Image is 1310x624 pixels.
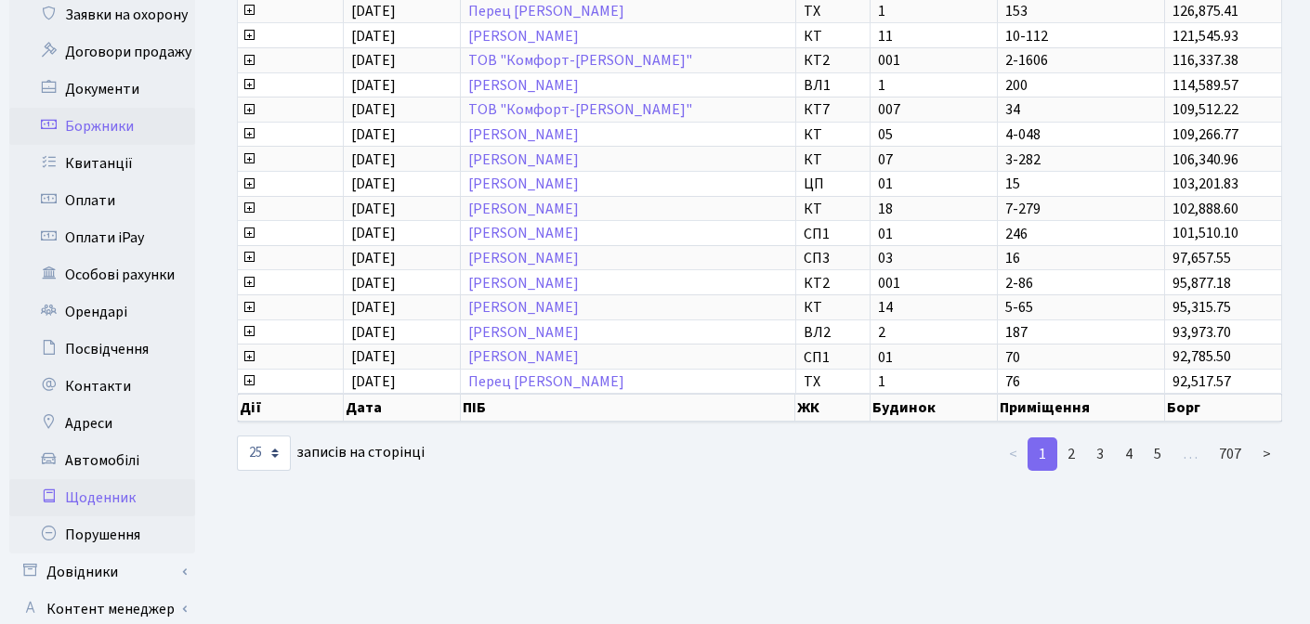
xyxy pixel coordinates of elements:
span: [DATE] [351,50,396,71]
span: 109,266.77 [1172,124,1238,145]
a: [PERSON_NAME] [468,297,579,318]
span: [DATE] [351,371,396,392]
span: 200 [1005,78,1157,93]
th: Дії [238,394,344,422]
span: 106,340.96 [1172,149,1238,170]
span: 07 [878,152,989,167]
span: КТ [804,201,863,216]
span: СП1 [804,350,863,365]
span: 95,877.18 [1172,273,1231,293]
span: КТ [804,29,863,44]
span: 114,589.57 [1172,75,1238,96]
span: 2 [878,325,989,340]
a: [PERSON_NAME] [468,174,579,194]
span: [DATE] [351,297,396,318]
span: 01 [878,176,989,191]
span: 7-279 [1005,201,1157,216]
span: ТХ [804,374,863,389]
span: ВЛ1 [804,78,863,93]
a: 707 [1208,437,1252,471]
span: 1 [878,374,989,389]
span: КТ [804,152,863,167]
a: [PERSON_NAME] [468,224,579,244]
span: 15 [1005,176,1157,191]
span: 2-86 [1005,276,1157,291]
span: 4-048 [1005,127,1157,142]
a: Контакти [9,368,195,405]
a: Порушення [9,516,195,553]
th: Дата [344,394,461,422]
span: 001 [878,276,989,291]
span: ЦП [804,176,863,191]
th: Будинок [871,394,998,422]
a: Довідники [9,553,195,591]
a: [PERSON_NAME] [468,322,579,343]
span: [DATE] [351,75,396,96]
span: КТ2 [804,276,863,291]
span: [DATE] [351,1,396,21]
a: Договори продажу [9,33,195,71]
span: 103,201.83 [1172,174,1238,194]
span: 18 [878,201,989,216]
span: [DATE] [351,322,396,343]
span: 92,517.57 [1172,371,1231,392]
span: 126,875.41 [1172,1,1238,21]
span: 92,785.50 [1172,347,1231,368]
span: 70 [1005,350,1157,365]
a: Документи [9,71,195,108]
span: 116,337.38 [1172,50,1238,71]
a: Квитанції [9,145,195,182]
span: [DATE] [351,99,396,120]
a: Щоденник [9,479,195,516]
span: [DATE] [351,273,396,293]
span: [DATE] [351,26,396,46]
a: [PERSON_NAME] [468,149,579,170]
span: [DATE] [351,174,396,194]
span: 93,973.70 [1172,322,1231,343]
span: 16 [1005,251,1157,266]
span: 14 [878,300,989,315]
a: ТОВ "Комфорт-[PERSON_NAME]" [468,50,692,71]
span: 01 [878,350,989,365]
span: [DATE] [351,248,396,268]
a: Оплати [9,182,195,219]
th: Борг [1165,394,1282,422]
a: [PERSON_NAME] [468,75,579,96]
a: 3 [1085,437,1115,471]
span: 03 [878,251,989,266]
th: ЖК [795,394,871,422]
a: [PERSON_NAME] [468,199,579,219]
span: 2-1606 [1005,53,1157,68]
span: 97,657.55 [1172,248,1231,268]
span: СП1 [804,227,863,241]
label: записів на сторінці [237,435,425,471]
a: 2 [1056,437,1086,471]
span: [DATE] [351,149,396,170]
span: 109,512.22 [1172,99,1238,120]
span: 11 [878,29,989,44]
span: ВЛ2 [804,325,863,340]
span: [DATE] [351,199,396,219]
span: 1 [878,4,989,19]
span: [DATE] [351,224,396,244]
a: [PERSON_NAME] [468,248,579,268]
a: [PERSON_NAME] [468,124,579,145]
a: Перец [PERSON_NAME] [468,1,624,21]
span: ТХ [804,4,863,19]
select: записів на сторінці [237,435,291,471]
th: Приміщення [998,394,1165,422]
span: 102,888.60 [1172,199,1238,219]
span: 10-112 [1005,29,1157,44]
span: 5-65 [1005,300,1157,315]
a: 4 [1114,437,1144,471]
span: [DATE] [351,347,396,368]
a: Особові рахунки [9,256,195,293]
span: 1 [878,78,989,93]
a: [PERSON_NAME] [468,347,579,368]
span: 007 [878,102,989,117]
a: Автомобілі [9,442,195,479]
span: КТ2 [804,53,863,68]
span: 101,510.10 [1172,224,1238,244]
span: КТ7 [804,102,863,117]
a: Боржники [9,108,195,145]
